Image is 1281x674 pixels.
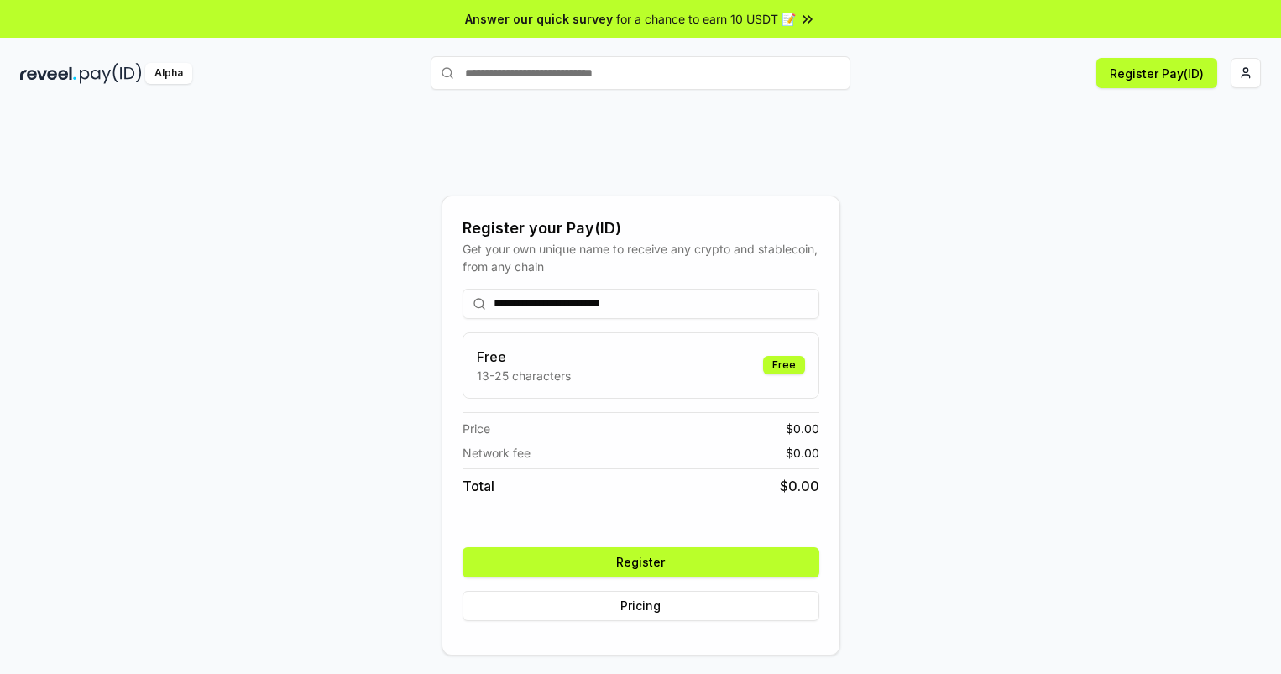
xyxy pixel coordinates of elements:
[463,591,819,621] button: Pricing
[80,63,142,84] img: pay_id
[20,63,76,84] img: reveel_dark
[465,10,613,28] span: Answer our quick survey
[616,10,796,28] span: for a chance to earn 10 USDT 📝
[780,476,819,496] span: $ 0.00
[463,217,819,240] div: Register your Pay(ID)
[463,240,819,275] div: Get your own unique name to receive any crypto and stablecoin, from any chain
[463,444,531,462] span: Network fee
[463,547,819,577] button: Register
[463,476,494,496] span: Total
[786,420,819,437] span: $ 0.00
[477,347,571,367] h3: Free
[763,356,805,374] div: Free
[463,420,490,437] span: Price
[477,367,571,384] p: 13-25 characters
[786,444,819,462] span: $ 0.00
[1096,58,1217,88] button: Register Pay(ID)
[145,63,192,84] div: Alpha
